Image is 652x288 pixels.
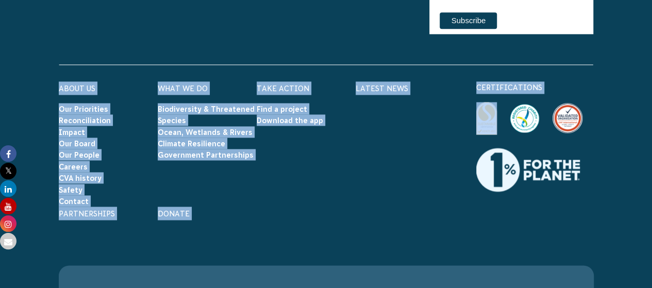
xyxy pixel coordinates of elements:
a: Ocean, Wetlands & Rivers [158,128,253,137]
a: Take Action [257,84,309,93]
a: Impact [59,128,85,137]
a: Partnerships [59,210,115,218]
a: About Us [59,84,95,93]
a: Download the app [257,116,323,125]
a: Donate [158,210,190,218]
a: Careers [59,163,88,171]
a: Government Partnerships [158,151,254,159]
a: Climate Resilience [158,140,225,148]
a: Our People [59,151,99,159]
p: certifications [476,81,594,94]
a: What We Do [158,84,208,93]
a: Reconciliation [59,116,111,125]
a: Find a project [257,105,307,113]
a: Our Priorities [59,105,108,113]
a: Safety [59,186,82,194]
a: CVA history [59,174,102,182]
a: Biodiversity & Threatened Species [158,105,255,125]
a: Our Board [59,140,95,148]
a: Latest News [356,84,408,93]
a: Contact [59,197,89,206]
input: Subscribe [440,12,497,29]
